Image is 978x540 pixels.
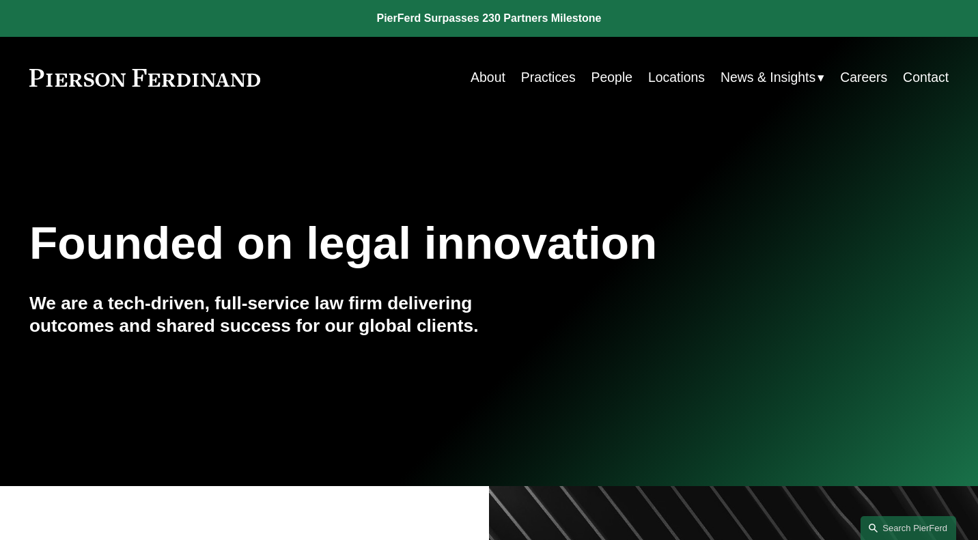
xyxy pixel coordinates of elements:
h4: We are a tech-driven, full-service law firm delivering outcomes and shared success for our global... [29,292,489,338]
a: About [471,64,505,91]
a: Practices [521,64,576,91]
a: Contact [903,64,949,91]
a: Search this site [861,516,956,540]
span: News & Insights [721,66,815,89]
h1: Founded on legal innovation [29,216,796,269]
a: Careers [840,64,887,91]
a: People [591,64,632,91]
a: folder dropdown [721,64,824,91]
a: Locations [648,64,705,91]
